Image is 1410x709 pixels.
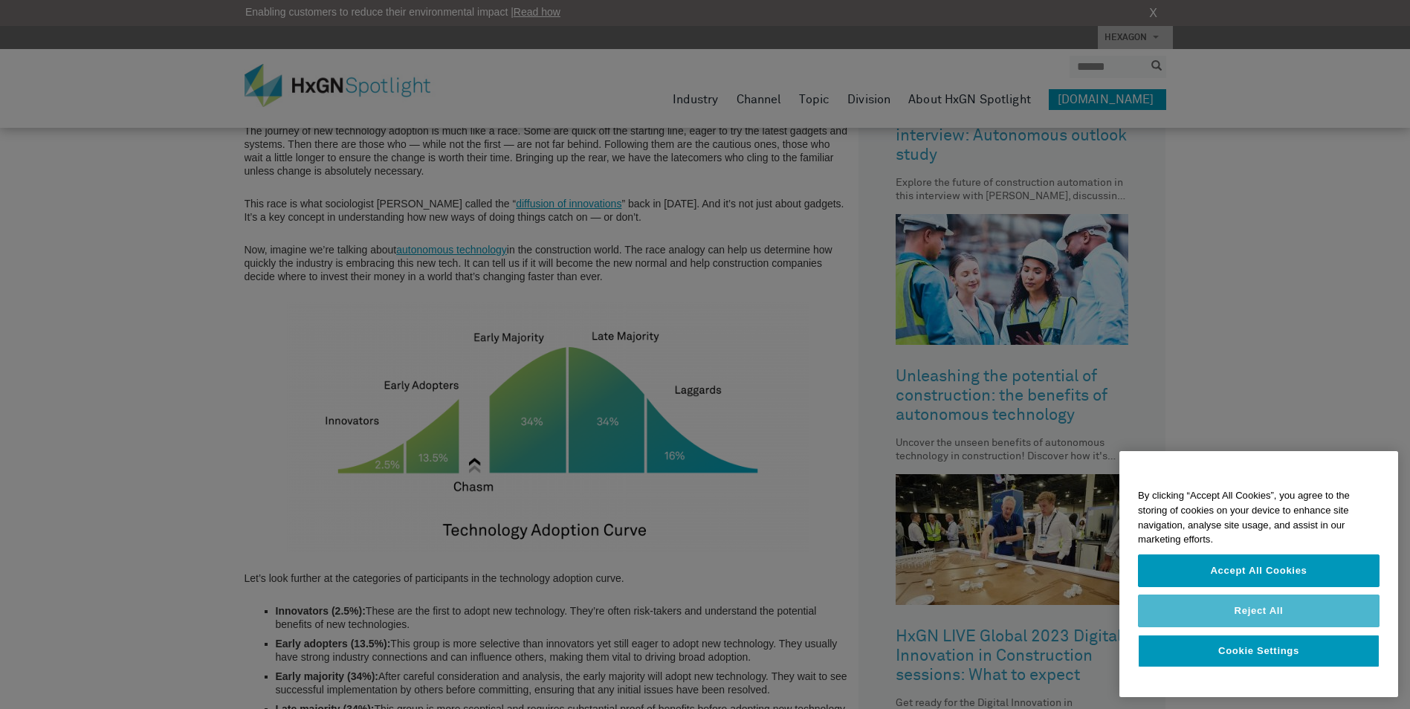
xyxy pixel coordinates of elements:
[1119,451,1398,697] div: Cookie banner
[1138,595,1380,627] button: Reject All
[1138,635,1380,667] button: Cookie Settings
[1119,481,1398,554] div: By clicking “Accept All Cookies”, you agree to the storing of cookies on your device to enhance s...
[1138,554,1380,587] button: Accept All Cookies
[1119,451,1398,697] div: Privacy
